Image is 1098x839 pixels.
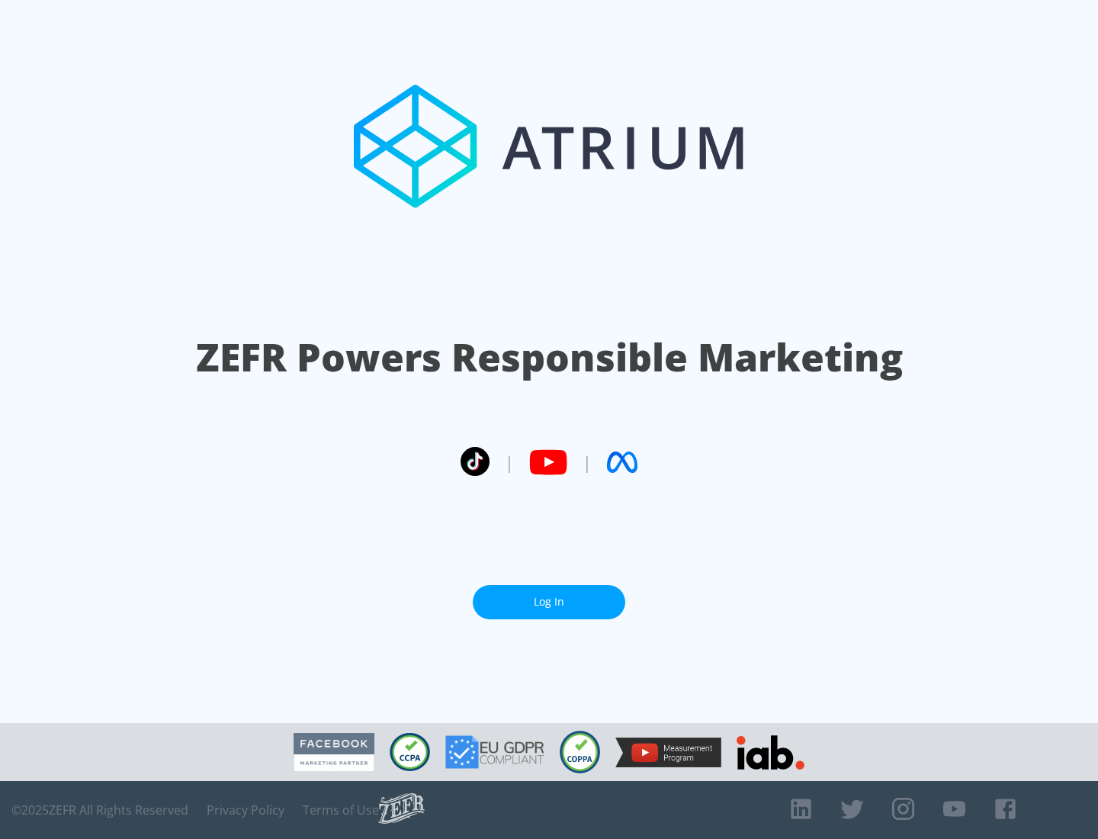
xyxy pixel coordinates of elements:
h1: ZEFR Powers Responsible Marketing [196,331,903,384]
a: Log In [473,585,625,619]
img: CCPA Compliant [390,733,430,771]
span: | [583,451,592,474]
img: IAB [737,735,804,770]
img: GDPR Compliant [445,735,544,769]
a: Terms of Use [303,802,379,818]
img: Facebook Marketing Partner [294,733,374,772]
img: YouTube Measurement Program [615,738,721,767]
span: | [505,451,514,474]
a: Privacy Policy [207,802,284,818]
img: COPPA Compliant [560,731,600,773]
span: © 2025 ZEFR All Rights Reserved [11,802,188,818]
